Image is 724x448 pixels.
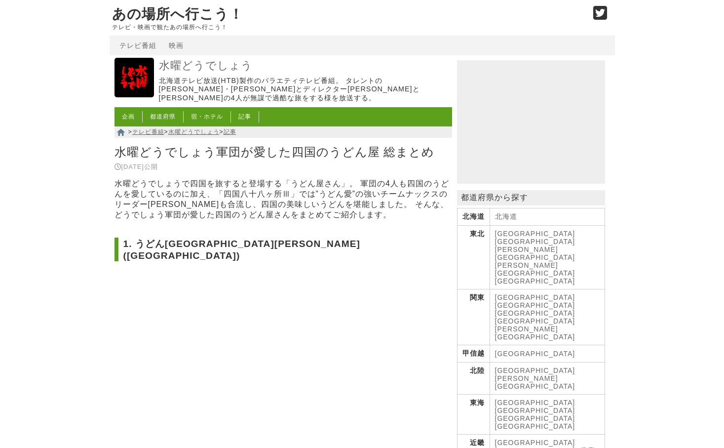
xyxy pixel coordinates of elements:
a: テレビ番組 [119,41,156,49]
a: テレビ番組 [132,128,164,135]
a: [GEOGRAPHIC_DATA] [495,399,575,407]
a: [GEOGRAPHIC_DATA] [495,439,575,447]
a: [GEOGRAPHIC_DATA] [495,367,575,374]
time: [DATE]公開 [114,163,158,170]
a: 宿・ホテル [191,113,223,120]
a: [PERSON_NAME] [495,325,558,333]
a: 都道府県 [150,113,176,120]
a: [GEOGRAPHIC_DATA] [495,309,575,317]
a: 映画 [169,41,184,49]
p: 都道府県から探す [457,190,605,205]
a: 水曜どうでしょう [168,128,220,135]
th: 北陸 [457,363,490,395]
a: [GEOGRAPHIC_DATA] [495,422,575,430]
a: 企画 [122,113,135,120]
th: 関東 [457,289,490,345]
a: [GEOGRAPHIC_DATA] [495,414,575,422]
a: [GEOGRAPHIC_DATA] [495,333,575,341]
a: [GEOGRAPHIC_DATA] [495,293,575,301]
h2: 1. うどん[GEOGRAPHIC_DATA][PERSON_NAME] ([GEOGRAPHIC_DATA]) [114,238,452,261]
a: [GEOGRAPHIC_DATA] [495,407,575,414]
a: [GEOGRAPHIC_DATA] [495,230,575,238]
nav: > > > [114,126,452,138]
a: [PERSON_NAME][GEOGRAPHIC_DATA] [495,261,575,277]
a: [GEOGRAPHIC_DATA] [495,317,575,325]
th: 北海道 [457,208,490,226]
a: [PERSON_NAME][GEOGRAPHIC_DATA] [495,245,575,261]
a: [GEOGRAPHIC_DATA] [495,350,575,358]
a: [GEOGRAPHIC_DATA] [495,277,575,285]
a: 北海道 [495,212,517,220]
a: 記事 [238,113,251,120]
p: 水曜どうでしょうで四国を旅すると登場する「うどん屋さん」。 軍団の4人も四国のうどんを愛しているのに加え、「四国八十八ヶ所Ⅲ」では”うどん愛”の強いチームナックスのリーダー[PERSON_NAM... [114,179,452,220]
p: 北海道テレビ放送(HTB)製作のバラエティテレビ番組。 タレントの[PERSON_NAME]・[PERSON_NAME]とディレクター[PERSON_NAME]と[PERSON_NAME]の4人... [159,77,450,102]
a: 記事 [224,128,236,135]
img: 水曜どうでしょう [114,58,154,97]
p: テレビ・映画で観たあの場所へ行こう！ [112,24,583,31]
th: 東海 [457,395,490,435]
a: [PERSON_NAME][GEOGRAPHIC_DATA] [495,374,575,390]
h1: 水曜どうでしょう軍団が愛した四国のうどん屋 総まとめ [114,142,452,162]
a: Twitter (@go_thesights) [593,12,608,20]
a: あの場所へ行こう！ [112,6,243,22]
th: 甲信越 [457,345,490,363]
a: 水曜どうでしょう [159,59,450,73]
a: 水曜どうでしょう [114,90,154,99]
a: [GEOGRAPHIC_DATA] [495,301,575,309]
a: [GEOGRAPHIC_DATA] [495,238,575,245]
th: 東北 [457,226,490,289]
